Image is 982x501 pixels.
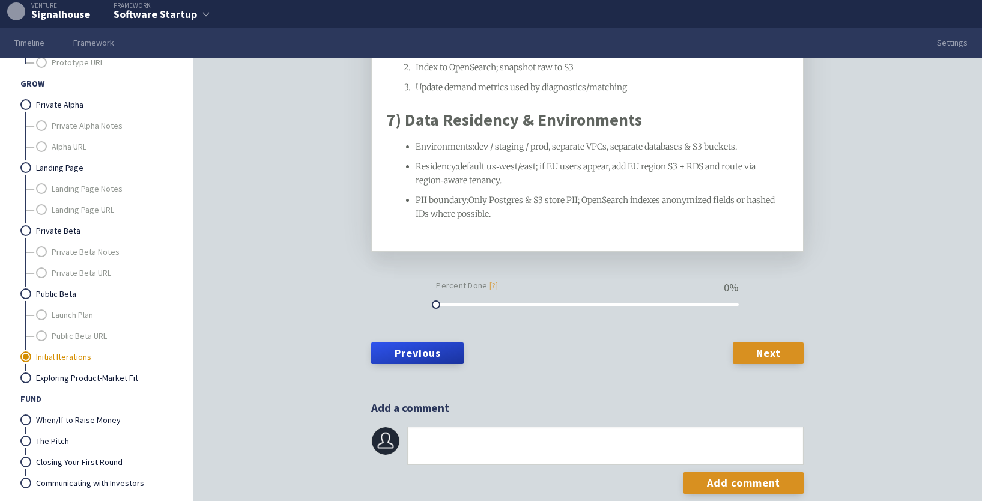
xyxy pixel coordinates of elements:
[923,28,982,58] a: Settings
[7,2,90,9] div: Venture
[474,141,737,152] span: dev / staging / prod, separate VPCs, separate databases & S3 buckets.
[36,157,171,178] a: Landing Page
[52,115,171,136] a: Private Alpha Notes
[20,389,171,410] span: Fund
[36,473,171,494] a: Communicating with Investors
[36,94,171,115] a: Private Alpha
[36,410,171,431] a: When/If to Raise Money
[52,263,171,284] a: Private Beta URL
[416,195,777,219] span: Only Postgres & S3 store PII; OpenSearch indexes anonymized fields or hashed IDs where possible.
[52,52,171,73] a: Prototype URL
[114,2,197,9] div: Framework
[52,136,171,157] a: Alpha URL
[371,400,804,416] h2: Add a comment
[683,472,804,494] input: Add comment
[371,427,400,455] img: JB
[489,280,499,291] a: [?]
[52,199,171,220] a: Landing Page URL
[114,9,197,20] div: Software Startup
[416,62,574,73] span: Index to OpenSearch; snapshot raw to S3
[36,347,171,368] a: Initial Iterations
[436,279,498,293] small: Percent Done
[371,342,464,364] a: Previous
[724,282,739,293] div: 0 %
[52,326,171,347] a: Public Beta URL
[416,141,474,152] span: Environments:
[7,2,90,20] a: Venture Signalhouse
[52,305,171,326] a: Launch Plan
[416,161,757,186] span: default us‑west/east; if EU users appear, add EU region S3 + RDS and route via region‑aware tenancy.
[416,82,627,93] span: Update demand metrics used by diagnostics/matching
[59,28,129,58] a: Framework
[36,431,171,452] a: The Pitch
[416,195,468,205] span: PII boundary:
[36,284,171,305] a: Public Beta
[416,161,458,172] span: Residency:
[31,9,90,20] div: Signalhouse
[387,109,642,130] span: 7) Data Residency & Environments
[36,220,171,241] a: Private Beta
[52,178,171,199] a: Landing Page Notes
[733,342,804,364] a: Next
[20,73,171,94] span: Grow
[52,241,171,263] a: Private Beta Notes
[36,452,171,473] a: Closing Your First Round
[36,368,171,389] a: Exploring Product-Market Fit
